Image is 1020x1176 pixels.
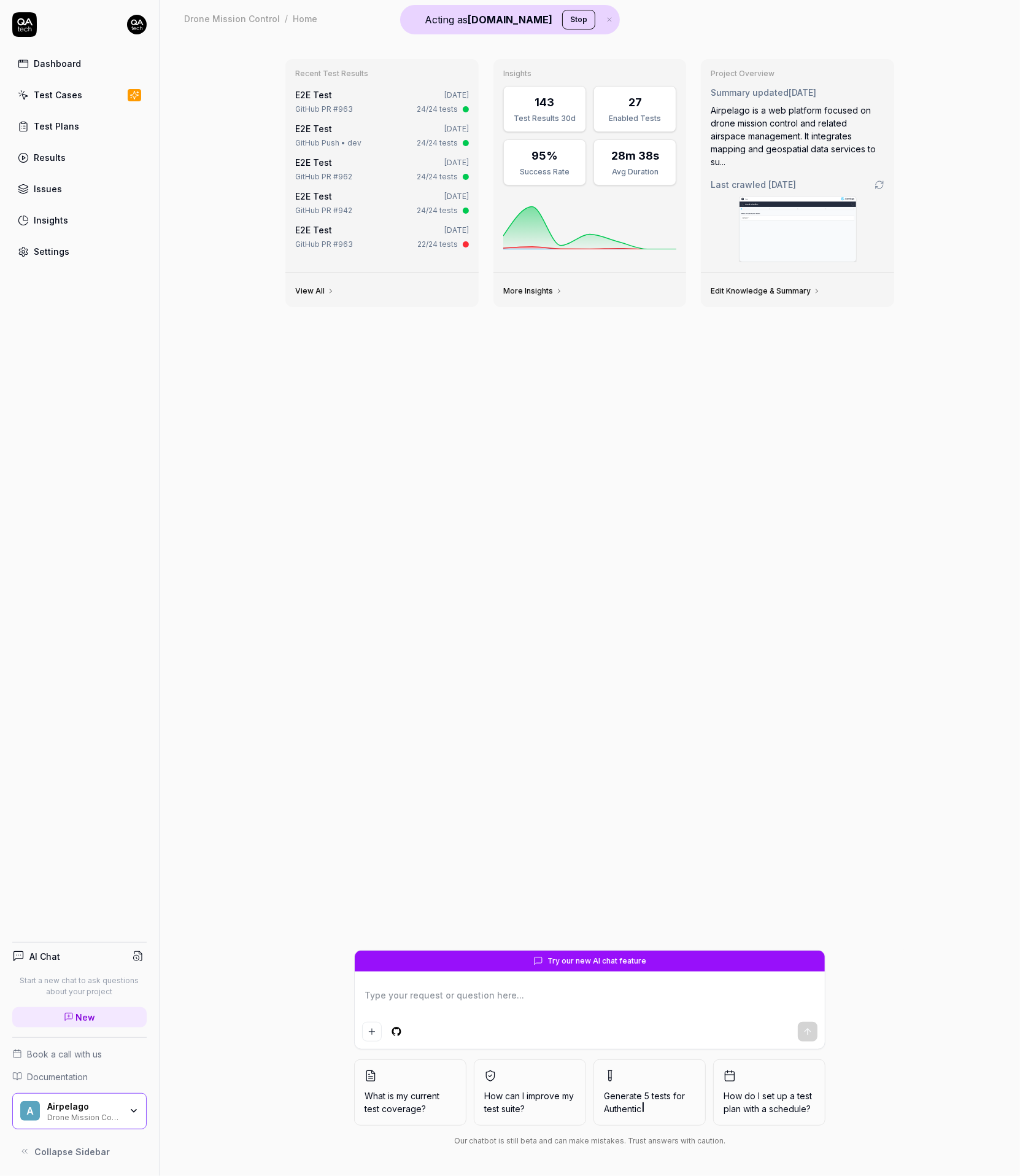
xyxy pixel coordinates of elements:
button: Stop [562,10,595,29]
div: 24/24 tests [417,171,458,182]
h3: Project Overview [711,69,884,79]
div: Test Plans [34,120,79,133]
div: GitHub PR #942 [295,205,352,216]
a: Book a call with us [12,1048,147,1061]
button: AAirpelagoDrone Mission Control [12,1093,147,1130]
div: GitHub PR #963 [295,104,353,115]
button: Generate 5 tests forAuthentic [593,1059,706,1126]
div: Drone Mission Control [184,12,280,25]
a: View All [295,286,334,296]
div: Results [34,151,66,164]
a: E2E Test[DATE]GitHub PR #96224/24 tests [293,154,471,185]
a: Settings [12,239,147,263]
button: Add attachment [362,1022,382,1042]
button: How do I set up a test plan with a schedule? [713,1059,825,1126]
div: 22/24 tests [417,239,458,250]
a: E2E Test [295,157,332,168]
button: Collapse Sidebar [12,1139,147,1164]
h3: Insights [503,69,677,79]
a: E2E Test [295,123,332,134]
div: GitHub PR #963 [295,239,353,250]
p: Start a new chat to ask questions about your project [12,975,147,997]
span: Summary updated [711,87,789,98]
div: 24/24 tests [417,205,458,216]
div: Enabled Tests [601,113,668,124]
div: Issues [34,182,62,195]
span: Last crawled [711,178,796,191]
div: Insights [34,214,68,227]
div: Success Rate [511,166,578,177]
time: [DATE] [768,179,796,190]
span: New [76,1011,96,1024]
a: Results [12,146,147,169]
h4: AI Chat [29,950,60,963]
a: Go to crawling settings [875,180,884,190]
div: Home [293,12,317,25]
a: E2E Test [295,90,332,100]
time: [DATE] [444,192,469,201]
a: E2E Test[DATE]GitHub Push • dev24/24 tests [293,120,471,151]
span: How can I improve my test suite? [484,1089,576,1115]
span: Authentic [604,1104,641,1114]
button: How can I improve my test suite? [474,1059,586,1126]
span: Documentation [27,1070,88,1083]
div: Airpelago [47,1101,121,1112]
time: [DATE] [789,87,816,98]
span: What is my current test coverage? [365,1089,456,1115]
a: E2E Test [295,191,332,201]
div: 143 [535,94,554,111]
a: Dashboard [12,52,147,76]
time: [DATE] [444,90,469,99]
a: E2E Test [295,225,332,235]
a: E2E Test[DATE]GitHub PR #94224/24 tests [293,187,471,219]
div: 28m 38s [611,147,659,164]
span: Try our new AI chat feature [548,956,647,967]
div: Our chatbot is still beta and can make mistakes. Trust answers with caution. [354,1135,825,1147]
div: 27 [628,94,642,111]
a: E2E Test[DATE]GitHub PR #96322/24 tests [293,221,471,252]
div: Dashboard [34,57,81,70]
time: [DATE] [444,158,469,167]
a: Documentation [12,1070,147,1083]
button: What is my current test coverage? [354,1059,466,1126]
div: Airpelago is a web platform focused on drone mission control and related airspace management. It ... [711,104,884,168]
a: Insights [12,208,147,232]
div: / [285,12,288,25]
div: 24/24 tests [417,104,458,115]
span: Book a call with us [27,1048,102,1061]
div: Test Cases [34,88,82,101]
div: Test Results 30d [511,113,578,124]
span: Collapse Sidebar [34,1145,110,1158]
time: [DATE] [444,124,469,133]
a: Test Cases [12,83,147,107]
div: 95% [531,147,558,164]
div: 24/24 tests [417,138,458,149]
a: Edit Knowledge & Summary [711,286,821,296]
a: Issues [12,177,147,201]
a: New [12,1007,147,1027]
span: Generate 5 tests for [604,1089,695,1115]
a: More Insights [503,286,563,296]
a: Test Plans [12,114,147,138]
div: Settings [34,245,69,258]
div: Drone Mission Control [47,1112,121,1121]
div: GitHub PR #962 [295,171,352,182]
time: [DATE] [444,225,469,235]
span: A [20,1101,40,1121]
div: GitHub Push • dev [295,138,361,149]
img: Screenshot [740,197,856,262]
img: 7ccf6c19-61ad-4a6c-8811-018b02a1b829.jpg [127,15,147,34]
div: Avg Duration [601,166,668,177]
a: E2E Test[DATE]GitHub PR #96324/24 tests [293,86,471,117]
h3: Recent Test Results [295,69,469,79]
span: How do I set up a test plan with a schedule? [724,1089,815,1115]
